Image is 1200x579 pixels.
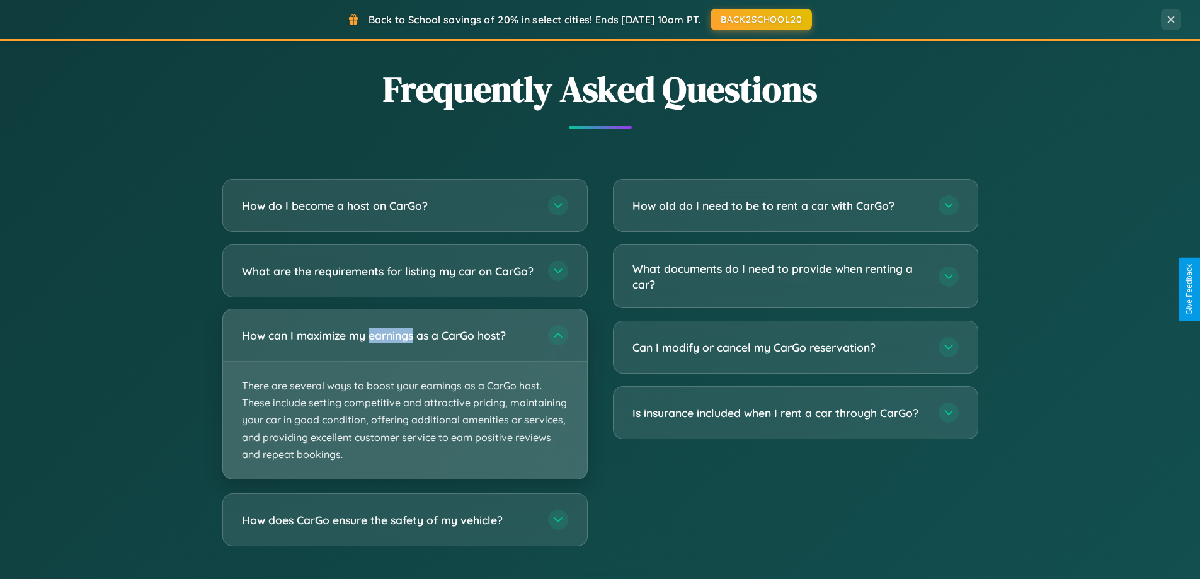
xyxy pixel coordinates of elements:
[223,362,587,479] p: There are several ways to boost your earnings as a CarGo host. These include setting competitive ...
[242,263,535,279] h3: What are the requirements for listing my car on CarGo?
[632,340,926,355] h3: Can I modify or cancel my CarGo reservation?
[242,512,535,528] h3: How does CarGo ensure the safety of my vehicle?
[242,198,535,214] h3: How do I become a host on CarGo?
[222,65,978,113] h2: Frequently Asked Questions
[632,261,926,292] h3: What documents do I need to provide when renting a car?
[369,13,701,26] span: Back to School savings of 20% in select cities! Ends [DATE] 10am PT.
[632,405,926,421] h3: Is insurance included when I rent a car through CarGo?
[711,9,812,30] button: BACK2SCHOOL20
[242,328,535,343] h3: How can I maximize my earnings as a CarGo host?
[632,198,926,214] h3: How old do I need to be to rent a car with CarGo?
[1185,264,1194,315] div: Give Feedback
